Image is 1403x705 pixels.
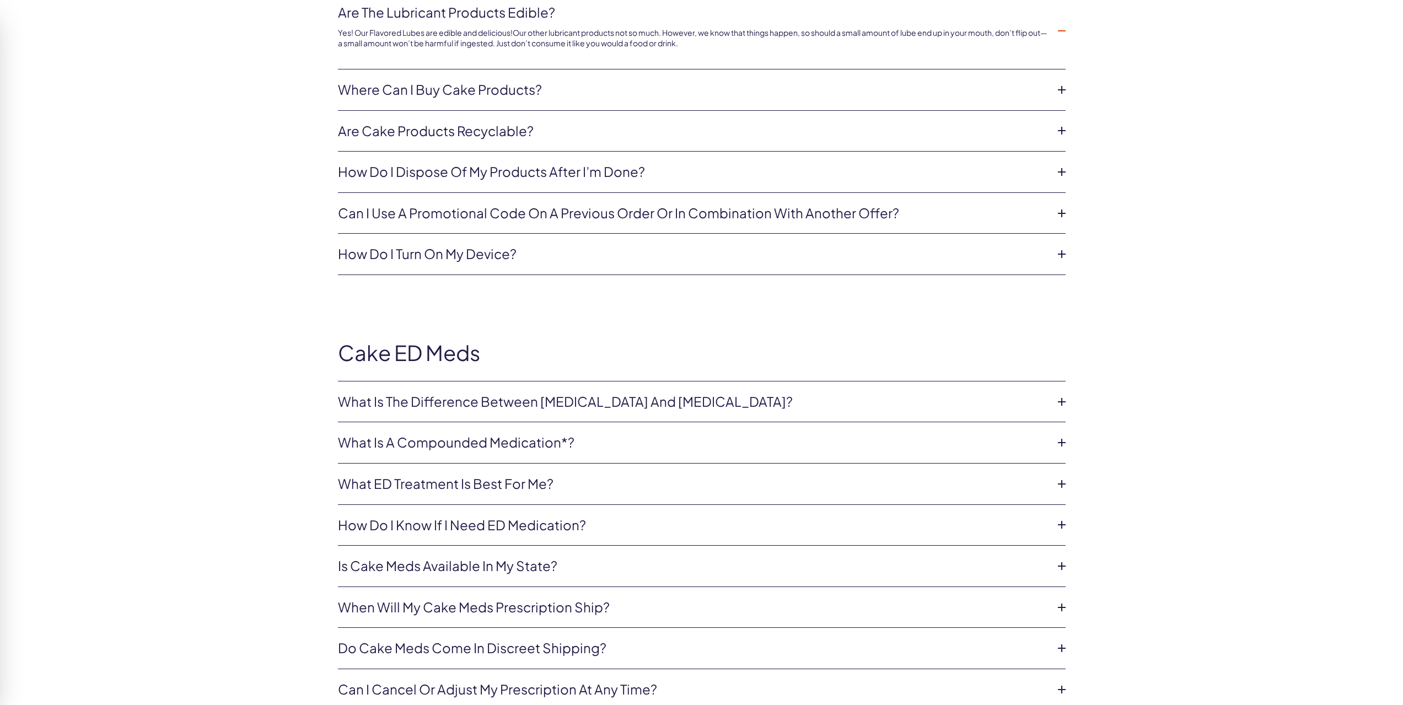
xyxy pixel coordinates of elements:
a: Do Cake meds come in discreet shipping? [338,639,1048,658]
a: Can I use a promotional code on a previous order or in combination with another offer? [338,204,1048,223]
a: Are the lubricant products edible? [338,3,1048,22]
a: Is Cake Meds available in my state? [338,557,1048,575]
h2: Cake ED Meds [338,341,1066,364]
a: When will my Cake Meds prescription ship? [338,598,1048,617]
a: What is the difference between [MEDICAL_DATA] and [MEDICAL_DATA]? [338,392,1048,411]
a: How do I dispose of my products after I’m done? [338,163,1048,181]
a: How do I know if I need ED medication? [338,516,1048,535]
a: Where can I buy Cake products? [338,80,1048,99]
a: What ED treatment is best for me? [338,475,1048,493]
a: Can I cancel or adjust my prescription at any time? [338,680,1048,699]
a: What is a compounded medication*? [338,433,1048,452]
a: How do I turn on my device? [338,245,1048,263]
p: Yes! Our Flavored Lubes are edible and delicious!Our other lubricant products not so much. Howeve... [338,28,1048,49]
a: Are Cake products recyclable? [338,122,1048,141]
